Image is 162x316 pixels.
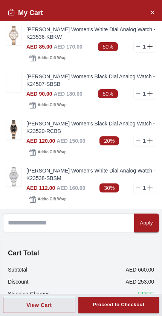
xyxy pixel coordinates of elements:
[126,278,154,285] p: AED 253.00
[6,167,21,186] img: ...
[26,301,52,309] div: View Cart
[57,138,85,144] span: AED 150.00
[141,184,147,192] p: 1
[53,44,82,50] span: AED 170.00
[6,120,21,139] img: ...
[141,43,147,50] p: 1
[78,297,159,313] button: Proceed to Checkout
[140,219,153,227] div: Apply
[26,194,69,205] button: Addto Gift Wrap
[26,26,156,41] a: [PERSON_NAME] Women's White Dial Analog Watch - K23536-KBKW
[3,297,75,313] button: View Cart
[98,89,118,98] span: 50%
[38,101,66,109] span: Add to Gift Wrap
[146,6,158,18] button: Close Account
[99,183,119,192] span: 30%
[93,301,144,309] div: Proceed to Checkout
[53,91,82,97] span: AED 180.00
[99,136,119,145] span: 20%
[26,100,69,110] button: Addto Gift Wrap
[138,290,154,299] span: FREE
[26,120,156,135] a: [PERSON_NAME] Women's Black Dial Analog Watch - K23520-RCBB
[26,167,156,182] a: [PERSON_NAME] Women's White Dial Analog Watch - K23538-SBSM
[57,185,85,191] span: AED 160.00
[26,91,52,97] span: AED 90.00
[98,42,118,51] span: 50%
[8,266,27,273] p: Subtotal
[26,53,69,63] button: Addto Gift Wrap
[8,278,28,285] p: Discount
[8,8,43,18] h2: My Cart
[6,73,21,92] img: ...
[38,54,66,62] span: Add to Gift Wrap
[26,138,55,144] span: AED 120.00
[38,195,66,203] span: Add to Gift Wrap
[26,185,55,191] span: AED 112.00
[126,266,154,273] p: AED 660.00
[134,214,159,232] button: Apply
[26,147,69,157] button: Addto Gift Wrap
[26,73,156,88] a: [PERSON_NAME] Women's Black Dial Analog Watch - K24507-SBSB
[26,44,52,50] span: AED 85.00
[8,248,154,258] h4: Cart Total
[141,137,147,145] p: 1
[8,290,50,299] p: Shipping Charges
[141,90,147,98] p: 1
[6,26,21,45] img: ...
[38,148,66,156] span: Add to Gift Wrap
